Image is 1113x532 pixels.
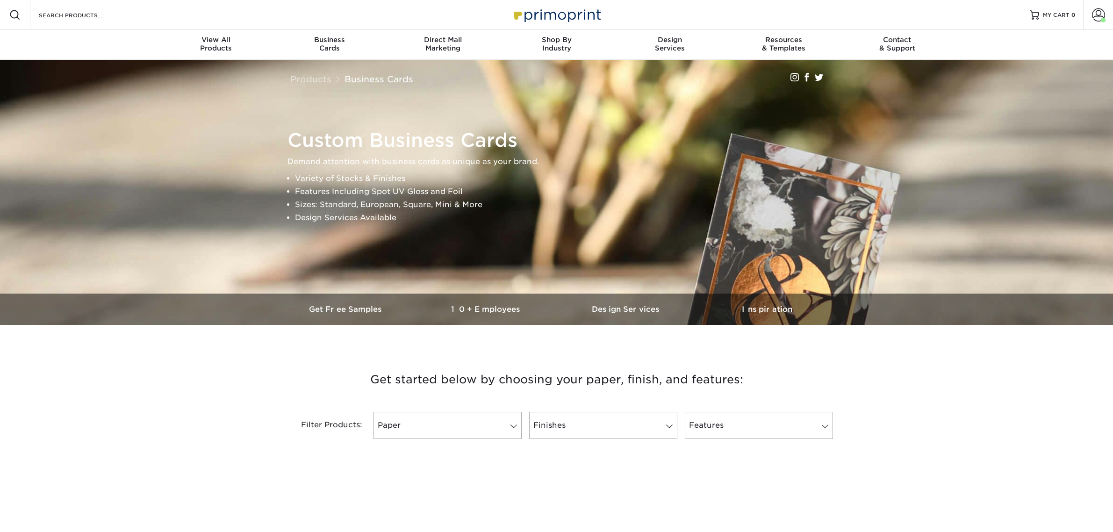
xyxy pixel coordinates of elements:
[276,412,370,439] div: Filter Products:
[727,36,840,52] div: & Templates
[613,36,727,44] span: Design
[276,305,416,314] h3: Get Free Samples
[273,30,386,60] a: BusinessCards
[613,30,727,60] a: DesignServices
[613,36,727,52] div: Services
[697,305,837,314] h3: Inspiration
[697,294,837,325] a: Inspiration
[557,294,697,325] a: Design Services
[416,294,557,325] a: 10+ Employees
[276,294,416,325] a: Get Free Samples
[557,305,697,314] h3: Design Services
[273,36,386,52] div: Cards
[295,185,834,198] li: Features Including Spot UV Gloss and Foil
[38,9,129,21] input: SEARCH PRODUCTS.....
[290,74,331,84] a: Products
[373,412,522,439] a: Paper
[1043,11,1070,19] span: MY CART
[727,36,840,44] span: Resources
[386,30,500,60] a: Direct MailMarketing
[159,36,273,52] div: Products
[273,36,386,44] span: Business
[159,30,273,60] a: View AllProducts
[500,36,613,52] div: Industry
[295,211,834,224] li: Design Services Available
[500,36,613,44] span: Shop By
[287,155,834,168] p: Demand attention with business cards as unique as your brand.
[1071,12,1076,18] span: 0
[386,36,500,44] span: Direct Mail
[840,30,954,60] a: Contact& Support
[345,74,413,84] a: Business Cards
[416,305,557,314] h3: 10+ Employees
[500,30,613,60] a: Shop ByIndustry
[159,36,273,44] span: View All
[685,412,833,439] a: Features
[287,129,834,151] h1: Custom Business Cards
[295,198,834,211] li: Sizes: Standard, European, Square, Mini & More
[283,359,830,401] h3: Get started below by choosing your paper, finish, and features:
[295,172,834,185] li: Variety of Stocks & Finishes
[510,5,603,25] img: Primoprint
[840,36,954,44] span: Contact
[840,36,954,52] div: & Support
[529,412,677,439] a: Finishes
[386,36,500,52] div: Marketing
[727,30,840,60] a: Resources& Templates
